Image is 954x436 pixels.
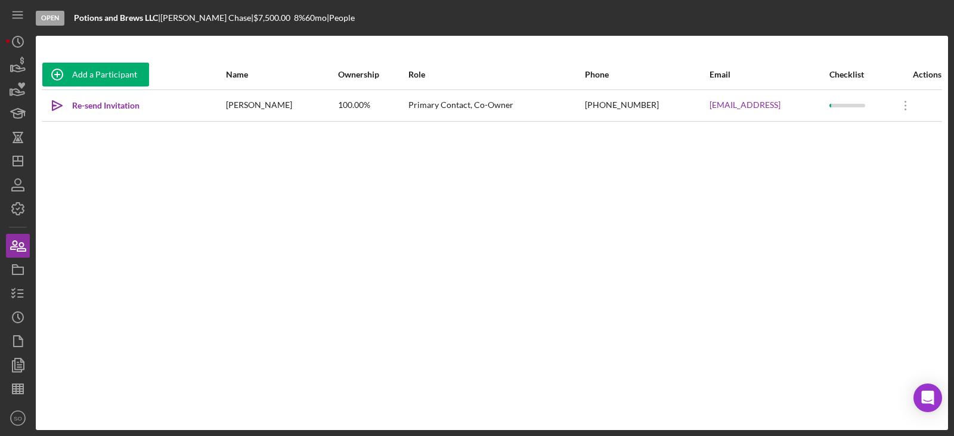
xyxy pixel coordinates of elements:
div: [PERSON_NAME] [226,91,337,120]
div: 60 mo [305,13,327,23]
div: Re-send Invitation [72,94,140,117]
div: [PHONE_NUMBER] [585,91,709,120]
div: Ownership [338,70,407,79]
b: Potions and Brews LLC [74,13,158,23]
div: Name [226,70,337,79]
div: [PERSON_NAME] Chase | [160,13,253,23]
button: SO [6,406,30,430]
div: Role [408,70,584,79]
div: Phone [585,70,709,79]
button: Re-send Invitation [42,94,151,117]
div: Email [710,70,828,79]
div: Primary Contact, Co-Owner [408,91,584,120]
div: Actions [891,70,941,79]
div: | [74,13,160,23]
a: [EMAIL_ADDRESS] [710,100,780,110]
div: | People [327,13,355,23]
text: SO [14,415,22,422]
div: $7,500.00 [253,13,294,23]
button: Add a Participant [42,63,149,86]
div: 8 % [294,13,305,23]
div: Add a Participant [72,63,137,86]
div: Checklist [829,70,890,79]
div: Open [36,11,64,26]
div: Open Intercom Messenger [913,384,942,412]
div: 100.00% [338,91,407,120]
